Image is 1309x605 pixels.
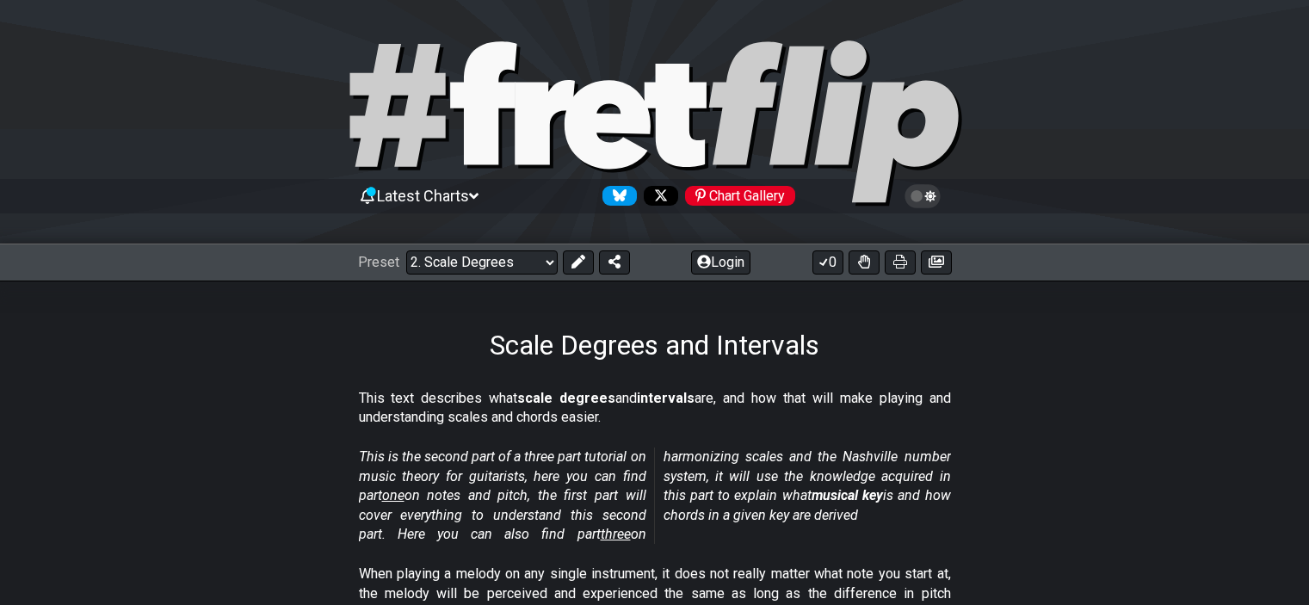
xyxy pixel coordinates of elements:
button: 0 [812,250,843,275]
span: Toggle light / dark theme [913,188,933,204]
button: Print [885,250,916,275]
span: three [601,526,631,542]
strong: musical key [812,487,883,503]
a: Follow #fretflip at X [637,186,678,206]
strong: scale degrees [517,390,615,406]
p: This text describes what and are, and how that will make playing and understanding scales and cho... [359,389,951,428]
strong: intervals [637,390,695,406]
button: Share Preset [599,250,630,275]
span: Latest Charts [377,187,469,205]
em: This is the second part of a three part tutorial on music theory for guitarists, here you can fin... [359,448,951,542]
span: Preset [358,254,399,270]
span: one [382,487,404,503]
button: Edit Preset [563,250,594,275]
a: Follow #fretflip at Bluesky [596,186,637,206]
button: Login [691,250,750,275]
a: #fretflip at Pinterest [678,186,795,206]
div: Chart Gallery [685,186,795,206]
select: Preset [406,250,558,275]
button: Create image [921,250,952,275]
button: Toggle Dexterity for all fretkits [849,250,880,275]
h1: Scale Degrees and Intervals [490,329,819,361]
